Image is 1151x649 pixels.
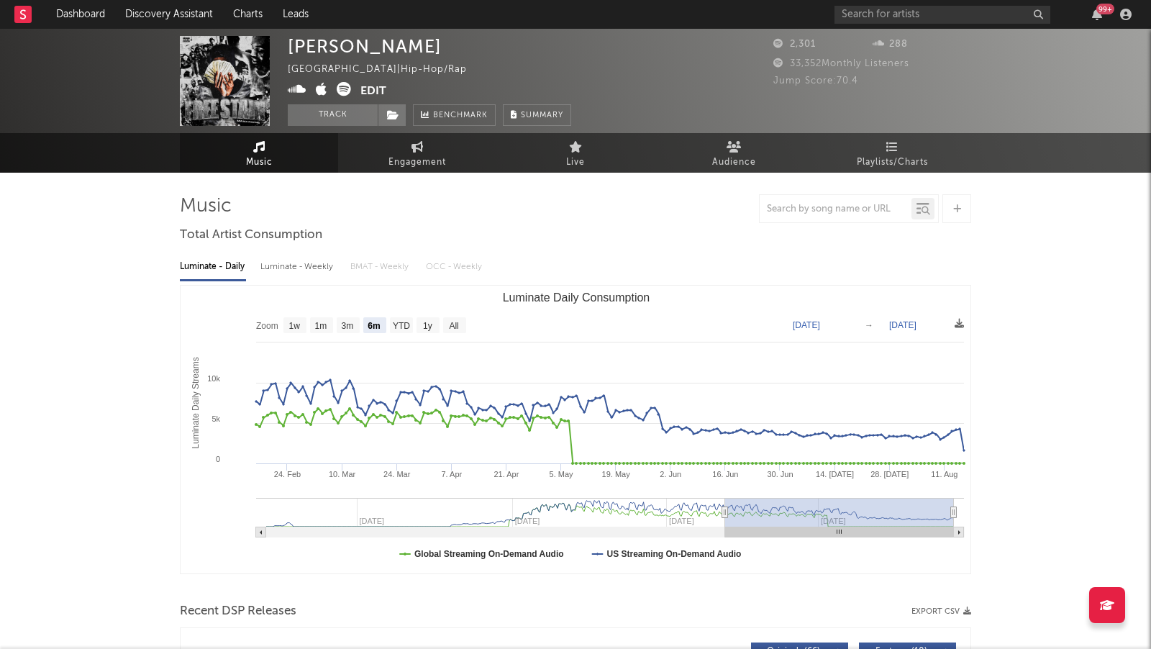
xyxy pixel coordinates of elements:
[260,255,336,279] div: Luminate - Weekly
[329,470,356,478] text: 10. Mar
[180,227,322,244] span: Total Artist Consumption
[207,374,220,383] text: 10k
[1092,9,1102,20] button: 99+
[449,321,458,331] text: All
[931,470,957,478] text: 11. Aug
[566,154,585,171] span: Live
[441,470,462,478] text: 7. Apr
[256,321,278,331] text: Zoom
[289,321,301,331] text: 1w
[889,320,916,330] text: [DATE]
[857,154,928,171] span: Playlists/Charts
[216,455,220,463] text: 0
[413,104,496,126] a: Benchmark
[773,40,816,49] span: 2,301
[368,321,380,331] text: 6m
[246,154,273,171] span: Music
[423,321,432,331] text: 1y
[521,112,563,119] span: Summary
[873,40,908,49] span: 288
[180,603,296,620] span: Recent DSP Releases
[865,320,873,330] text: →
[191,357,201,448] text: Luminate Daily Streams
[338,133,496,173] a: Engagement
[793,320,820,330] text: [DATE]
[414,549,564,559] text: Global Streaming On-Demand Audio
[388,154,446,171] span: Engagement
[180,133,338,173] a: Music
[911,607,971,616] button: Export CSV
[342,321,354,331] text: 3m
[813,133,971,173] a: Playlists/Charts
[870,470,909,478] text: 28. [DATE]
[360,82,386,100] button: Edit
[1096,4,1114,14] div: 99 +
[760,204,911,215] input: Search by song name or URL
[655,133,813,173] a: Audience
[773,76,858,86] span: Jump Score: 70.4
[660,470,681,478] text: 2. Jun
[767,470,793,478] text: 30. Jun
[550,470,574,478] text: 5. May
[503,104,571,126] button: Summary
[712,470,738,478] text: 16. Jun
[712,154,756,171] span: Audience
[773,59,909,68] span: 33,352 Monthly Listeners
[494,470,519,478] text: 21. Apr
[602,470,631,478] text: 19. May
[274,470,301,478] text: 24. Feb
[503,291,650,304] text: Luminate Daily Consumption
[181,286,971,573] svg: Luminate Daily Consumption
[496,133,655,173] a: Live
[383,470,411,478] text: 24. Mar
[180,255,246,279] div: Luminate - Daily
[288,104,378,126] button: Track
[288,36,442,57] div: [PERSON_NAME]
[315,321,327,331] text: 1m
[816,470,854,478] text: 14. [DATE]
[211,414,220,423] text: 5k
[393,321,410,331] text: YTD
[288,61,483,78] div: [GEOGRAPHIC_DATA] | Hip-Hop/Rap
[607,549,742,559] text: US Streaming On-Demand Audio
[433,107,488,124] span: Benchmark
[834,6,1050,24] input: Search for artists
